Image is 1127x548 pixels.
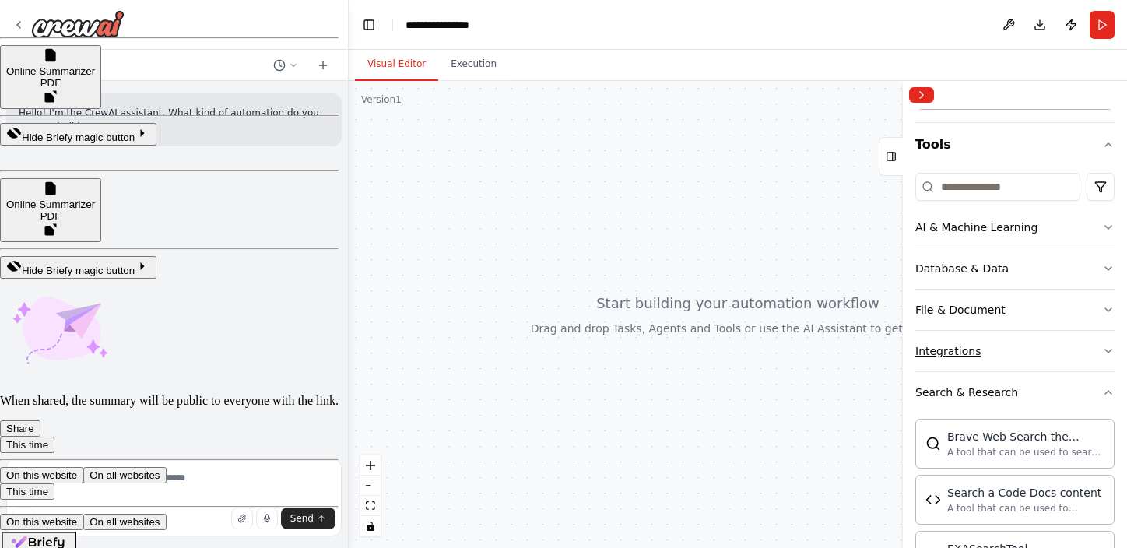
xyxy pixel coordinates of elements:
[915,123,1115,167] button: Tools
[915,302,1006,318] div: File & Document
[915,385,1018,400] div: Search & Research
[355,48,438,81] button: Visual Editor
[406,17,486,33] nav: breadcrumb
[915,220,1037,235] div: AI & Machine Learning
[915,207,1115,248] button: AI & Machine Learning
[360,516,381,536] button: toggle interactivity
[925,492,941,508] img: Codedocssearchtool
[925,436,941,451] img: Bravesearchtool
[947,502,1104,515] div: A tool that can be used to semantic search a query from a Code Docs content.
[947,429,1104,444] div: Brave Web Search the internet
[915,248,1115,289] button: Database & Data
[438,48,509,81] button: Execution
[915,331,1115,371] button: Integrations
[915,290,1115,330] button: File & Document
[361,93,402,106] div: Version 1
[909,87,934,103] button: Collapse right sidebar
[915,343,981,359] div: Integrations
[360,496,381,516] button: fit view
[897,81,909,548] button: Toggle Sidebar
[915,372,1115,413] button: Search & Research
[360,476,381,496] button: zoom out
[358,14,380,36] button: Hide left sidebar
[947,446,1104,458] div: A tool that can be used to search the internet with a search_query.
[947,485,1104,501] div: Search a Code Docs content
[915,261,1009,276] div: Database & Data
[360,455,381,476] button: zoom in
[360,455,381,536] div: React Flow controls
